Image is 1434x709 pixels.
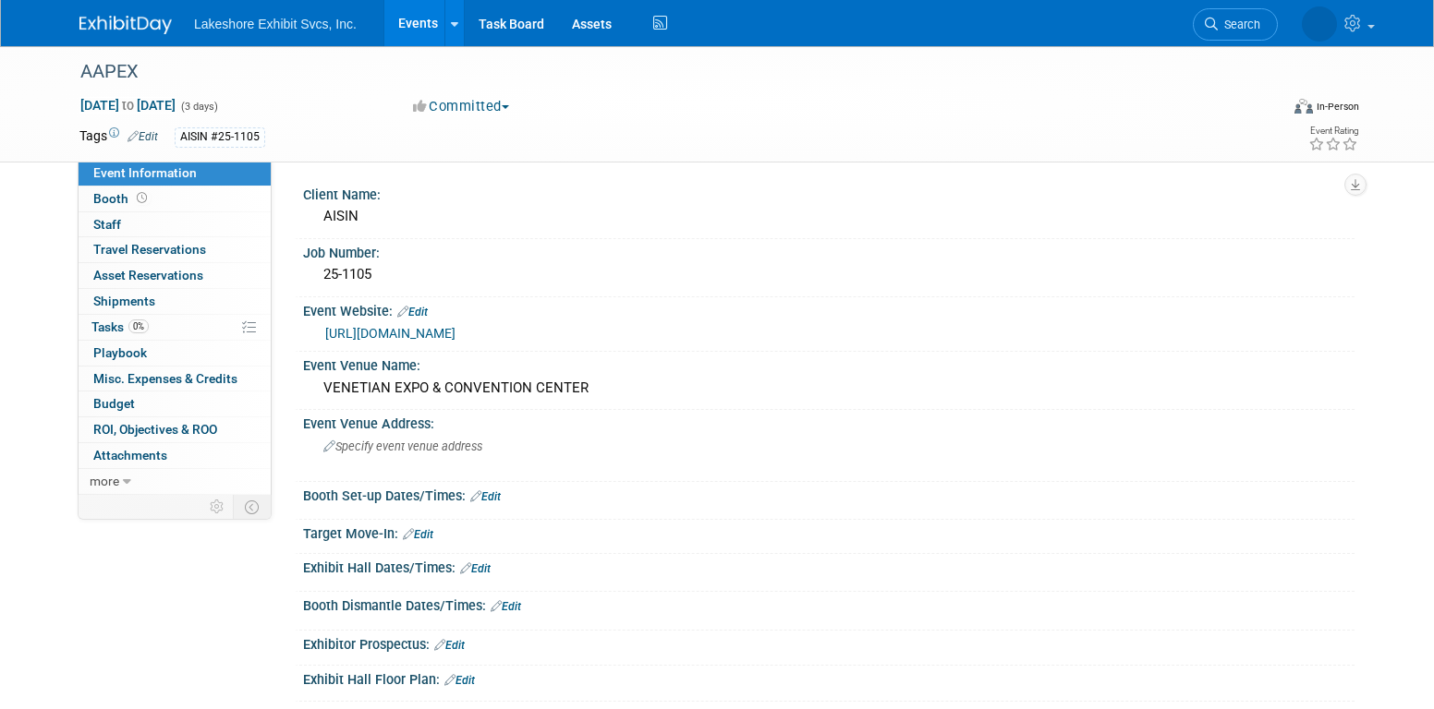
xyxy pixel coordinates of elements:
[460,562,491,575] a: Edit
[79,391,271,416] a: Budget
[234,495,272,519] td: Toggle Event Tabs
[93,165,197,180] span: Event Information
[79,417,271,442] a: ROI, Objectives & ROO
[79,237,271,262] a: Travel Reservations
[407,97,516,116] button: Committed
[1308,126,1358,136] div: Event Rating
[303,554,1355,578] div: Exhibit Hall Dates/Times:
[317,202,1341,231] div: AISIN
[79,161,271,186] a: Event Information
[79,212,271,237] a: Staff
[93,242,206,257] span: Travel Reservations
[397,306,428,318] a: Edit
[79,315,271,340] a: Tasks0%
[93,345,147,360] span: Playbook
[79,97,176,114] span: [DATE] [DATE]
[303,239,1355,262] div: Job Number:
[303,181,1355,204] div: Client Name:
[303,592,1355,616] div: Booth Dismantle Dates/Times:
[79,126,158,148] td: Tags
[175,127,265,147] div: AISIN #25-1105
[93,422,217,437] span: ROI, Objectives & ROO
[79,263,271,288] a: Asset Reservations
[93,217,121,232] span: Staff
[93,396,135,411] span: Budget
[317,374,1341,403] div: VENETIAN EXPO & CONVENTION CENTER
[444,674,475,687] a: Edit
[93,371,237,386] span: Misc. Expenses & Credits
[93,268,203,282] span: Asset Reservations
[119,98,137,113] span: to
[470,490,501,503] a: Edit
[79,341,271,366] a: Playbook
[323,439,482,453] span: Specify event venue address
[79,367,271,391] a: Misc. Expenses & Credits
[93,294,155,308] span: Shipments
[303,297,1355,321] div: Event Website:
[491,600,521,613] a: Edit
[79,469,271,494] a: more
[325,326,456,341] a: [URL][DOMAIN_NAME]
[194,17,357,31] span: Lakeshore Exhibit Svcs, Inc.
[317,260,1341,289] div: 25-1105
[79,16,172,34] img: ExhibitDay
[303,520,1355,544] div: Target Move-In:
[79,186,271,211] a: Booth
[1193,8,1278,41] a: Search
[403,528,433,541] a: Edit
[303,410,1355,433] div: Event Venue Address:
[1294,99,1313,114] img: Format-Inperson.png
[303,631,1355,655] div: Exhibitor Prospectus:
[201,495,234,519] td: Personalize Event Tab Strip
[93,191,151,206] span: Booth
[179,101,218,113] span: (3 days)
[91,319,149,334] span: Tasks
[133,191,151,205] span: Booth not reserved yet
[434,639,465,652] a: Edit
[1169,96,1359,124] div: Event Format
[79,289,271,314] a: Shipments
[79,443,271,468] a: Attachments
[303,482,1355,506] div: Booth Set-up Dates/Times:
[93,448,167,463] span: Attachments
[74,55,1250,89] div: AAPEX
[1218,18,1260,31] span: Search
[1316,100,1359,114] div: In-Person
[303,666,1355,690] div: Exhibit Hall Floor Plan:
[90,474,119,488] span: more
[128,130,158,143] a: Edit
[303,352,1355,375] div: Event Venue Name:
[1302,6,1337,42] img: MICHELLE MOYA
[128,319,149,333] span: 0%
